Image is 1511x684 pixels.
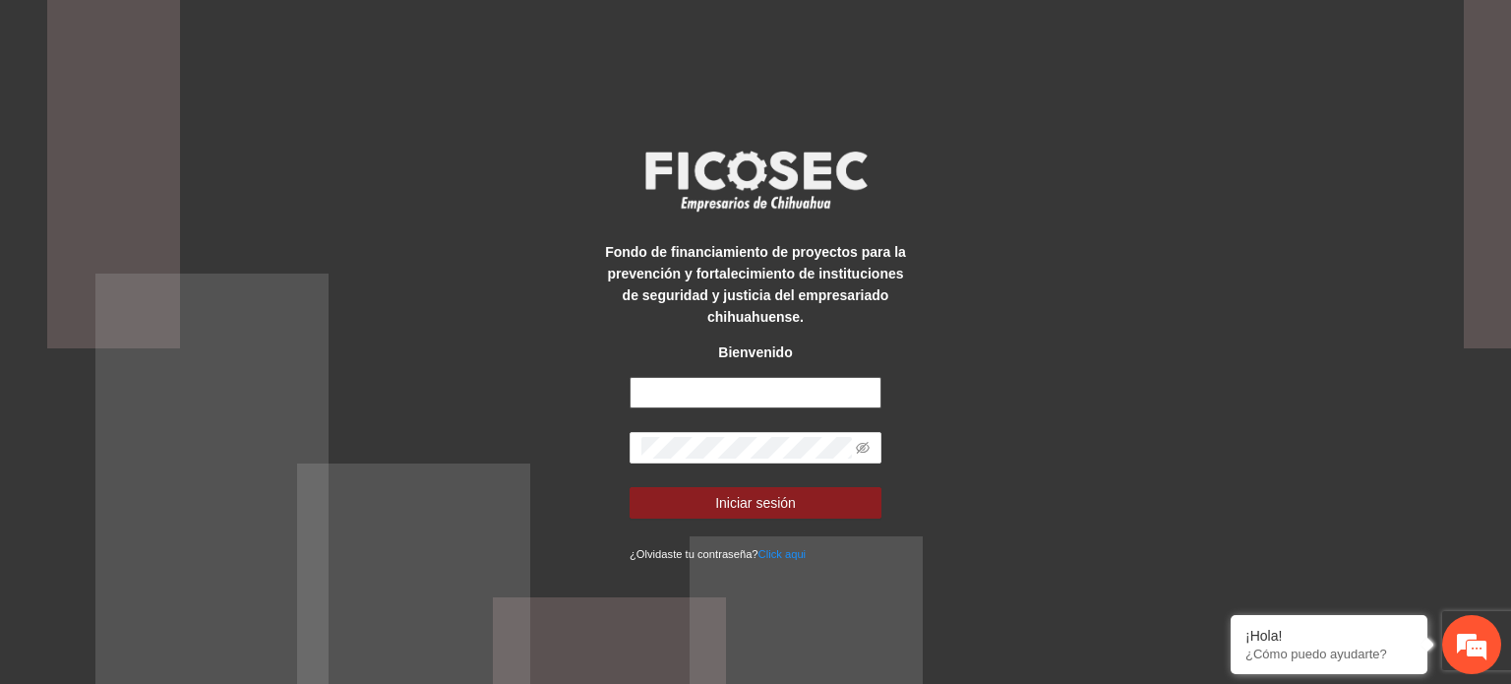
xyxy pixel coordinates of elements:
strong: Fondo de financiamiento de proyectos para la prevención y fortalecimiento de instituciones de seg... [605,244,906,325]
small: ¿Olvidaste tu contraseña? [630,548,806,560]
p: ¿Cómo puedo ayudarte? [1245,647,1413,661]
span: eye-invisible [856,441,870,455]
strong: Bienvenido [718,344,792,360]
span: Iniciar sesión [715,492,796,514]
a: Click aqui [758,548,807,560]
button: Iniciar sesión [630,487,881,519]
div: ¡Hola! [1245,628,1413,644]
img: logo [633,145,878,218]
